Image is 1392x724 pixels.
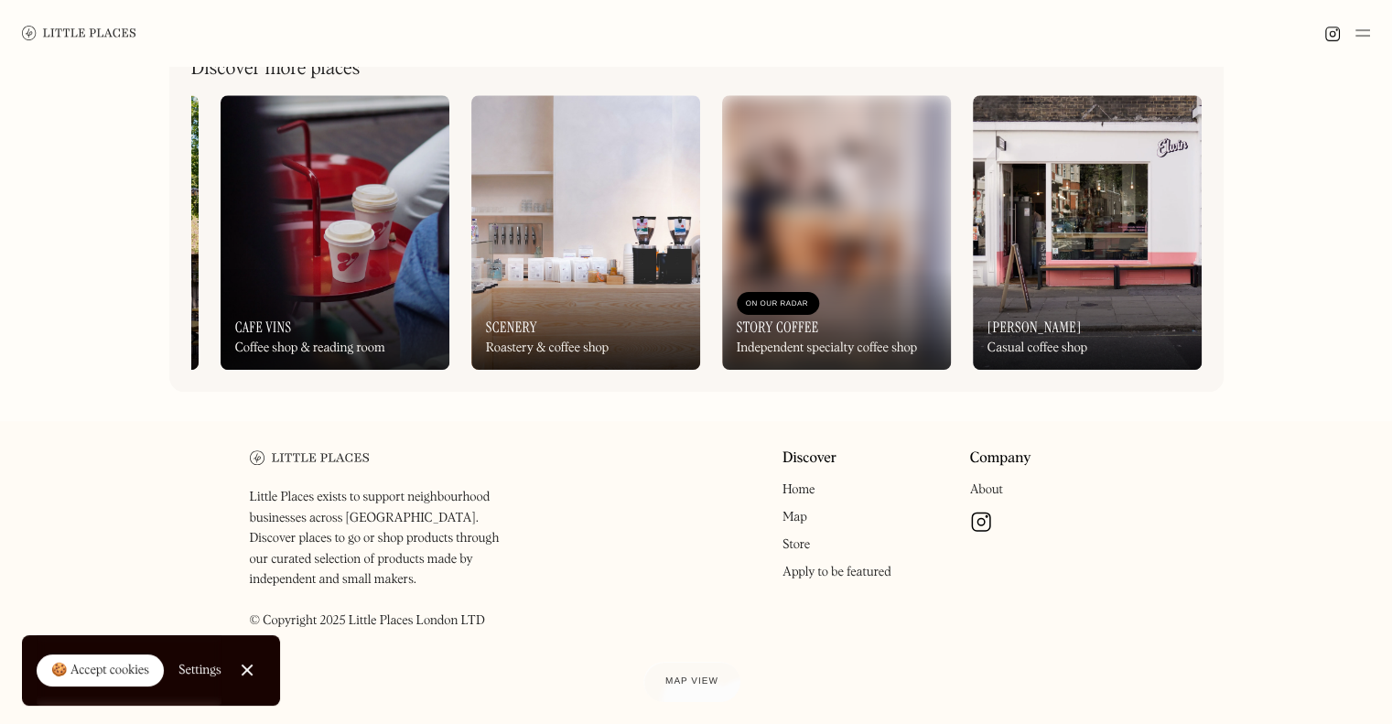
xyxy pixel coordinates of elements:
[722,95,951,370] a: On Our RadarStory CoffeeIndependent specialty coffee shop
[221,95,449,370] a: Cafe VinsCoffee shop & reading room
[782,566,891,578] a: Apply to be featured
[987,340,1087,356] div: Casual coffee shop
[973,95,1202,370] a: [PERSON_NAME]Casual coffee shop
[235,319,292,336] h3: Cafe Vins
[782,450,836,468] a: Discover
[486,340,609,356] div: Roastery & coffee shop
[643,662,740,702] a: Map view
[782,483,815,496] a: Home
[178,664,221,676] div: Settings
[191,58,361,81] h2: Discover more places
[229,652,265,688] a: Close Cookie Popup
[51,662,149,680] div: 🍪 Accept cookies
[486,319,537,336] h3: Scenery
[178,650,221,691] a: Settings
[970,483,1003,496] a: About
[737,340,917,356] div: Independent specialty coffee shop
[235,340,385,356] div: Coffee shop & reading room
[987,319,1082,336] h3: [PERSON_NAME]
[37,654,164,687] a: 🍪 Accept cookies
[782,538,810,551] a: Store
[782,511,807,524] a: Map
[246,670,247,671] div: Close Cookie Popup
[746,295,810,313] div: On Our Radar
[737,319,819,336] h3: Story Coffee
[970,450,1031,468] a: Company
[665,676,718,686] span: Map view
[471,95,700,370] a: SceneryRoastery & coffee shop
[250,487,518,631] p: Little Places exists to support neighbourhood businesses across [GEOGRAPHIC_DATA]. Discover place...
